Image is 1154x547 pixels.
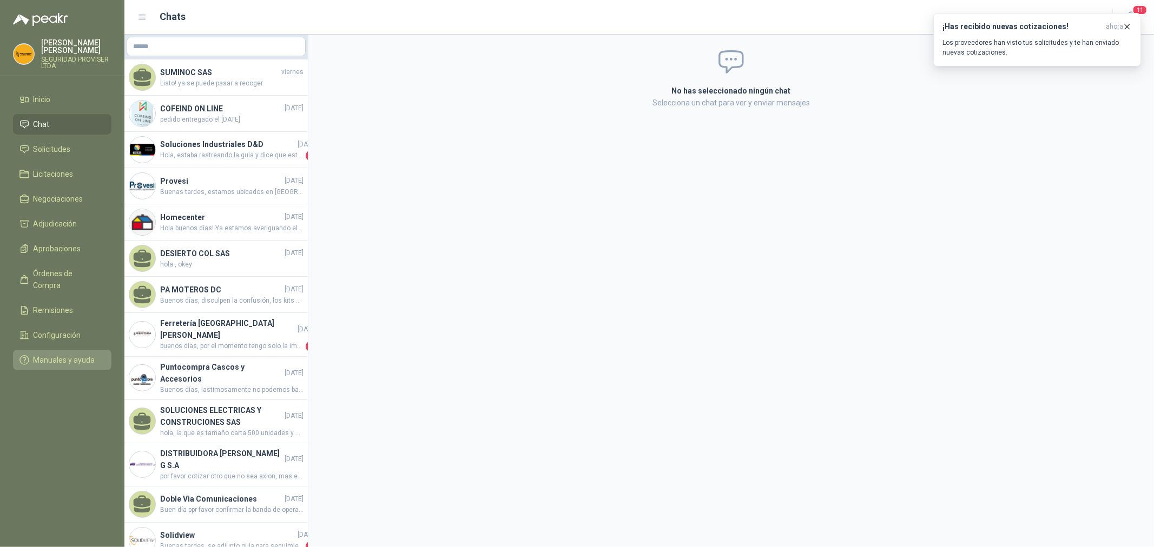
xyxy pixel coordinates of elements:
[13,164,111,184] a: Licitaciones
[160,248,282,259] h4: DESIERTO COL SAS
[306,150,316,161] span: 1
[34,268,101,291] span: Órdenes de Compra
[298,530,316,540] span: [DATE]
[160,385,304,395] span: Buenos días, lastimosamente no podemos bajar más el precio, ya tiene un descuento sobre el precio...
[13,350,111,370] a: Manuales y ayuda
[160,259,304,270] span: hola , okey
[34,168,74,180] span: Licitaciones
[285,248,304,258] span: [DATE]
[34,193,83,205] span: Negociaciones
[1122,8,1141,27] button: 11
[285,176,304,186] span: [DATE]
[124,204,308,241] a: Company LogoHomecenter[DATE]Hola buenos días! Ya estamos averiguando el estado y les confirmamos ...
[160,361,282,385] h4: Puntocompra Cascos y Accesorios
[160,9,186,24] h1: Chats
[124,357,308,400] a: Company LogoPuntocompra Cascos y Accesorios[DATE]Buenos días, lastimosamente no podemos bajar más...
[41,56,111,69] p: SEGURIDAD PROVISER LTDA
[129,451,155,477] img: Company Logo
[160,115,304,125] span: pedido entregado el [DATE]
[160,150,304,161] span: Hola, estaba rastreando la guia y dice que esta en reparto
[285,454,304,464] span: [DATE]
[160,187,304,197] span: Buenas tardes, estamos ubicados en [GEOGRAPHIC_DATA]. Cinta reflectiva: Algodón 35% Poliéster 65%...
[41,39,111,54] p: [PERSON_NAME] [PERSON_NAME]
[285,411,304,421] span: [DATE]
[14,44,34,64] img: Company Logo
[124,59,308,96] a: SUMINOC SASviernesListo! ya se puede pasar a recoger
[1106,22,1123,31] span: ahora
[13,263,111,296] a: Órdenes de Compra
[285,103,304,114] span: [DATE]
[160,317,295,341] h4: Ferretería [GEOGRAPHIC_DATA][PERSON_NAME]
[13,139,111,159] a: Solicitudes
[160,448,282,471] h4: DISTRIBUIDORA [PERSON_NAME] G S.A
[129,209,155,235] img: Company Logo
[124,96,308,132] a: Company LogoCOFEIND ON LINE[DATE]pedido entregado el [DATE]
[160,284,282,296] h4: PA MOTEROS DC
[281,67,304,77] span: viernes
[942,38,1132,57] p: Los proveedores han visto tus solicitudes y te han enviado nuevas cotizaciones.
[160,505,304,515] span: Buen día ppr favor confirmar la banda de operación en la que requieren los radios UHF o VHF
[129,322,155,348] img: Company Logo
[160,211,282,223] h4: Homecenter
[285,494,304,504] span: [DATE]
[129,101,155,126] img: Company Logo
[160,428,304,438] span: hola, la que es tamaño carta 500 unidades y una tamaño cartelera
[13,300,111,321] a: Remisiones
[160,175,282,187] h4: Provesi
[13,13,68,26] img: Logo peakr
[13,238,111,259] a: Aprobaciones
[13,189,111,209] a: Negociaciones
[543,97,920,109] p: Selecciona un chat para ver y enviar mensajes
[160,223,304,234] span: Hola buenos días! Ya estamos averiguando el estado y les confirmamos apenas sepamos.
[285,284,304,295] span: [DATE]
[34,243,81,255] span: Aprobaciones
[124,241,308,277] a: DESIERTO COL SAS[DATE]hola , okey
[160,404,282,428] h4: SOLUCIONES ELECTRICAS Y CONSTRUCIONES SAS
[124,313,308,357] a: Company LogoFerretería [GEOGRAPHIC_DATA][PERSON_NAME][DATE]buenos días, por el momento tengo solo...
[34,94,51,105] span: Inicio
[124,443,308,486] a: Company LogoDISTRIBUIDORA [PERSON_NAME] G S.A[DATE]por favor cotizar otro que no sea axion, mas e...
[34,304,74,316] span: Remisiones
[298,139,316,150] span: [DATE]
[285,212,304,222] span: [DATE]
[933,13,1141,66] button: ¡Has recibido nuevas cotizaciones!ahora Los proveedores han visto tus solicitudes y te han enviad...
[285,368,304,378] span: [DATE]
[543,85,920,97] h2: No has seleccionado ningún chat
[124,168,308,204] a: Company LogoProvesi[DATE]Buenas tardes, estamos ubicados en [GEOGRAPHIC_DATA]. Cinta reflectiva: ...
[124,132,308,168] a: Company LogoSoluciones Industriales D&D[DATE]Hola, estaba rastreando la guia y dice que esta en r...
[942,22,1102,31] h3: ¡Has recibido nuevas cotizaciones!
[13,325,111,345] a: Configuración
[160,493,282,505] h4: Doble Via Comunicaciones
[124,277,308,313] a: PA MOTEROS DC[DATE]Buenos días, disculpen la confusión, los kits se encuentran en [GEOGRAPHIC_DAT...
[129,137,155,163] img: Company Logo
[160,296,304,306] span: Buenos días, disculpen la confusión, los kits se encuentran en [GEOGRAPHIC_DATA], se hace el enví...
[298,324,316,335] span: [DATE]
[306,341,316,352] span: 1
[160,341,304,352] span: buenos días, por el momento tengo solo la imagen porque se mandan a fabricar
[34,118,50,130] span: Chat
[160,529,295,541] h4: Solidview
[124,400,308,443] a: SOLUCIONES ELECTRICAS Y CONSTRUCIONES SAS[DATE]hola, la que es tamaño carta 500 unidades y una ta...
[160,138,295,150] h4: Soluciones Industriales D&D
[129,365,155,391] img: Company Logo
[1132,5,1148,15] span: 11
[124,486,308,523] a: Doble Via Comunicaciones[DATE]Buen día ppr favor confirmar la banda de operación en la que requie...
[13,114,111,135] a: Chat
[13,214,111,234] a: Adjudicación
[34,143,71,155] span: Solicitudes
[160,471,304,482] span: por favor cotizar otro que no sea axion, mas economico
[129,173,155,199] img: Company Logo
[160,66,279,78] h4: SUMINOC SAS
[34,354,95,366] span: Manuales y ayuda
[34,218,77,230] span: Adjudicación
[13,89,111,110] a: Inicio
[160,78,304,89] span: Listo! ya se puede pasar a recoger
[34,329,81,341] span: Configuración
[160,103,282,115] h4: COFEIND ON LINE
